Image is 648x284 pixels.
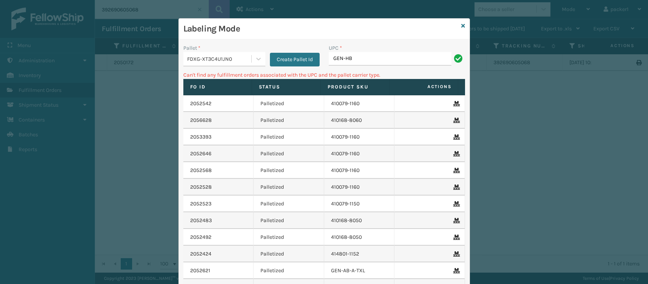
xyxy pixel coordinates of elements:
[259,84,314,90] label: Status
[324,229,395,246] td: 410168-8050
[254,145,324,162] td: Palletized
[254,262,324,279] td: Palletized
[270,53,320,66] button: Create Pallet Id
[190,267,210,275] a: 2052621
[254,246,324,262] td: Palletized
[183,44,200,52] label: Pallet
[183,23,458,35] h3: Labeling Mode
[190,84,245,90] label: Fo Id
[254,129,324,145] td: Palletized
[324,145,395,162] td: 410079-1160
[453,218,458,223] i: Remove From Pallet
[324,212,395,229] td: 410168-8050
[324,112,395,129] td: 410168-8060
[324,179,395,196] td: 410079-1160
[453,168,458,173] i: Remove From Pallet
[254,95,324,112] td: Palletized
[254,179,324,196] td: Palletized
[190,167,212,174] a: 2052568
[190,150,211,158] a: 2052646
[324,262,395,279] td: GEN-AB-A-TXL
[328,84,382,90] label: Product SKU
[254,212,324,229] td: Palletized
[190,200,211,208] a: 2052523
[324,129,395,145] td: 410079-1160
[190,217,212,224] a: 2052483
[190,234,211,241] a: 2052492
[190,183,212,191] a: 2052528
[453,251,458,257] i: Remove From Pallet
[453,118,458,123] i: Remove From Pallet
[453,235,458,240] i: Remove From Pallet
[324,246,395,262] td: 414801-1152
[183,71,465,79] p: Can't find any fulfillment orders associated with the UPC and the pallet carrier type.
[190,133,211,141] a: 2053393
[453,101,458,106] i: Remove From Pallet
[190,250,211,258] a: 2052424
[190,117,212,124] a: 2056628
[187,55,252,63] div: FDXG-XT3C4U1JN0
[324,95,395,112] td: 410079-1160
[329,44,342,52] label: UPC
[324,196,395,212] td: 410079-1150
[254,162,324,179] td: Palletized
[392,80,456,93] span: Actions
[254,196,324,212] td: Palletized
[254,112,324,129] td: Palletized
[254,229,324,246] td: Palletized
[453,268,458,273] i: Remove From Pallet
[453,151,458,156] i: Remove From Pallet
[453,134,458,140] i: Remove From Pallet
[453,201,458,207] i: Remove From Pallet
[190,100,211,107] a: 2052542
[453,185,458,190] i: Remove From Pallet
[324,162,395,179] td: 410079-1160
